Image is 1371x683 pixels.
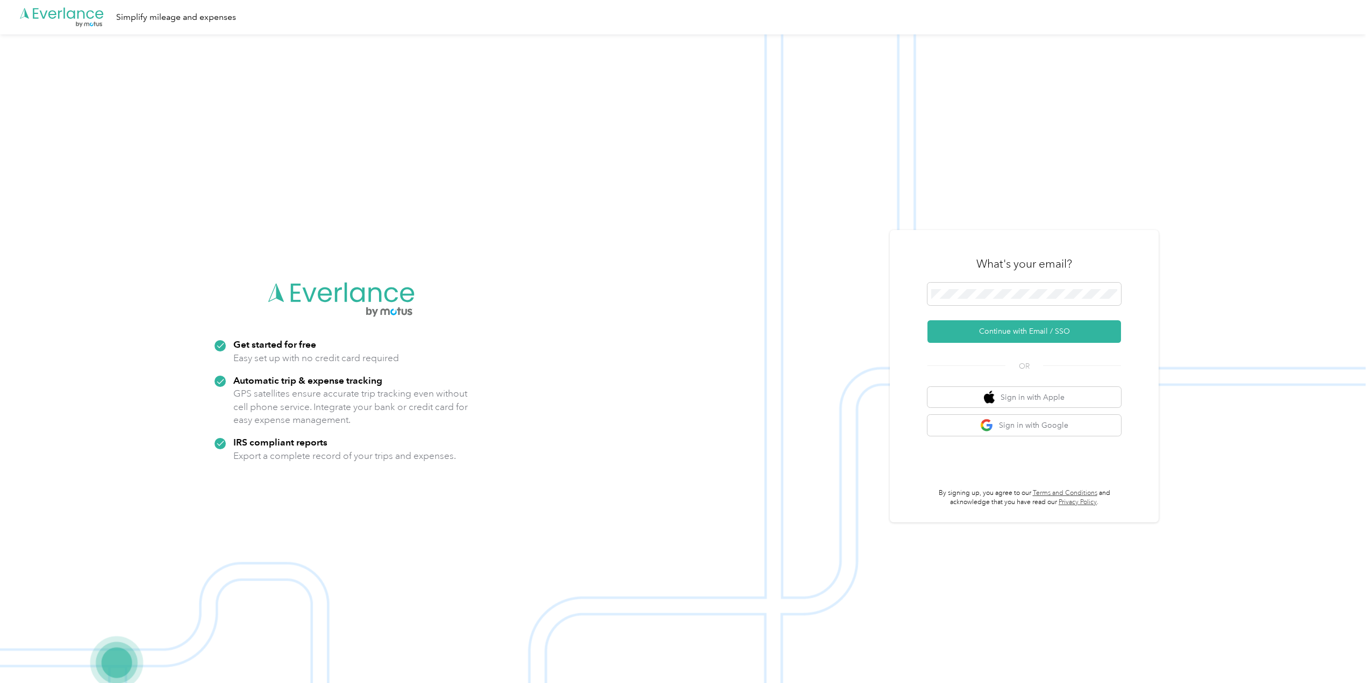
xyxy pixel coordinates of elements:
button: apple logoSign in with Apple [927,387,1121,408]
img: apple logo [984,391,995,404]
strong: Get started for free [233,339,316,350]
h3: What's your email? [976,256,1072,271]
img: google logo [980,419,994,432]
p: By signing up, you agree to our and acknowledge that you have read our . [927,488,1121,507]
strong: Automatic trip & expense tracking [233,375,382,386]
p: Easy set up with no credit card required [233,351,399,365]
p: GPS satellites ensure accurate trip tracking even without cell phone service. Integrate your bank... [233,387,468,427]
span: OR [1005,361,1043,372]
strong: IRS compliant reports [233,436,327,448]
button: google logoSign in with Google [927,415,1121,436]
button: Continue with Email / SSO [927,320,1121,343]
p: Export a complete record of your trips and expenses. [233,449,456,463]
a: Terms and Conditions [1033,489,1097,497]
a: Privacy Policy [1059,498,1097,506]
div: Simplify mileage and expenses [116,11,236,24]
